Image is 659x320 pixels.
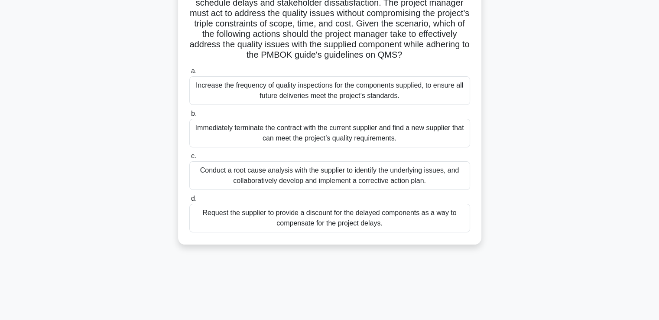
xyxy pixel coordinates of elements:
span: d. [191,195,197,202]
div: Request the supplier to provide a discount for the delayed components as a way to compensate for ... [189,204,470,232]
div: Increase the frequency of quality inspections for the components supplied, to ensure all future d... [189,76,470,105]
span: a. [191,67,197,75]
div: Immediately terminate the contract with the current supplier and find a new supplier that can mee... [189,119,470,147]
span: c. [191,152,196,160]
span: b. [191,110,197,117]
div: Conduct a root cause analysis with the supplier to identify the underlying issues, and collaborat... [189,161,470,190]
